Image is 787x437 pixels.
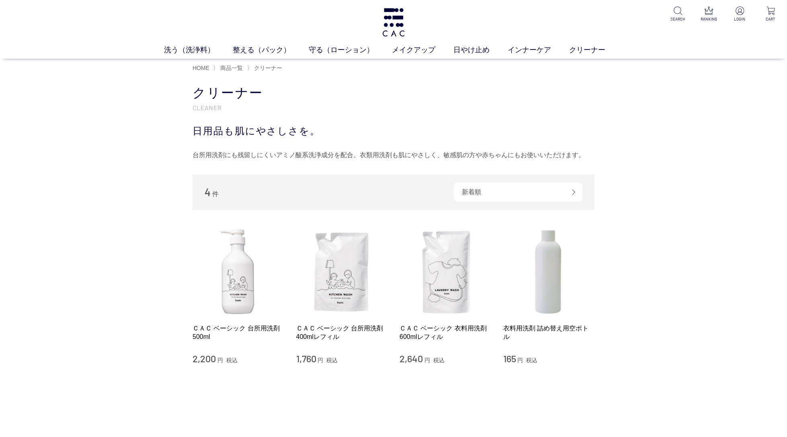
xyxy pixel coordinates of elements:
[400,353,423,364] span: 2,640
[226,357,238,363] span: 税込
[217,357,223,363] span: 円
[252,65,282,71] a: クリーナー
[699,6,719,22] a: RANKING
[424,357,430,363] span: 円
[668,16,688,22] p: SEARCH
[517,357,523,363] span: 円
[569,45,623,55] a: クリーナー
[193,65,209,71] a: HOME
[205,186,211,198] span: 4
[318,357,323,363] span: 円
[193,149,594,162] div: 台所用洗剤にも残留しにくいアミノ酸系洗浄成分を配合。衣類用洗剤も肌にやさしく、敏感肌の方や赤ちゃんにもお使いいただけます。
[220,65,243,71] span: 商品一覧
[508,45,569,55] a: インナーケア
[193,103,594,112] p: CLEANER
[400,226,491,318] img: ＣＡＣ ベーシック 衣料用洗剤600mlレフィル
[212,191,219,197] span: 件
[247,64,284,72] li: 〉
[761,6,781,22] a: CART
[213,64,245,72] li: 〉
[219,65,243,71] a: 商品一覧
[400,324,491,341] a: ＣＡＣ ベーシック 衣料用洗剤600mlレフィル
[761,16,781,22] p: CART
[668,6,688,22] a: SEARCH
[296,353,316,364] span: 1,760
[309,45,392,55] a: 守る（ローション）
[193,353,216,364] span: 2,200
[392,45,453,55] a: メイクアップ
[730,16,750,22] p: LOGIN
[164,45,233,55] a: 洗う（洗浄料）
[193,226,284,318] img: ＣＡＣ ベーシック 台所用洗剤 500ml
[381,8,406,37] img: logo
[326,357,338,363] span: 税込
[730,6,750,22] a: LOGIN
[526,357,537,363] span: 税込
[433,357,445,363] span: 税込
[193,84,594,102] h1: クリーナー
[193,324,284,341] a: ＣＡＣ ベーシック 台所用洗剤 500ml
[454,183,582,202] div: 新着順
[699,16,719,22] p: RANKING
[503,226,595,318] img: 衣料用洗剤 詰め替え用空ボトル
[296,324,388,341] a: ＣＡＣ ベーシック 台所用洗剤 400mlレフィル
[193,124,594,138] div: 日用品も肌にやさしさを。
[233,45,309,55] a: 整える（パック）
[503,324,595,341] a: 衣料用洗剤 詰め替え用空ボトル
[296,226,388,318] img: ＣＡＣ ベーシック 台所用洗剤 400mlレフィル
[503,353,516,364] span: 165
[453,45,508,55] a: 日やけ止め
[254,65,282,71] span: クリーナー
